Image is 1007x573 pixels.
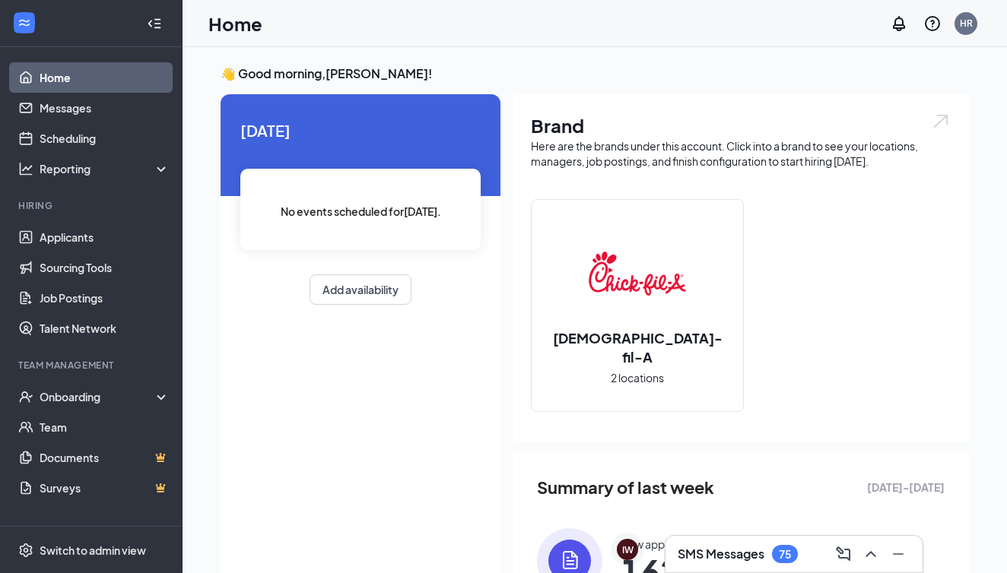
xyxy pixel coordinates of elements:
[17,15,32,30] svg: WorkstreamLogo
[40,222,170,252] a: Applicants
[40,161,170,176] div: Reporting
[40,93,170,123] a: Messages
[40,252,170,283] a: Sourcing Tools
[40,473,170,503] a: SurveysCrown
[208,11,262,36] h1: Home
[18,389,33,404] svg: UserCheck
[960,17,973,30] div: HR
[147,16,162,31] svg: Collapse
[531,138,951,169] div: Here are the brands under this account. Click into a brand to see your locations, managers, job p...
[40,313,170,343] a: Talent Network
[240,119,481,142] span: [DATE]
[40,543,146,558] div: Switch to admin view
[923,14,942,33] svg: QuestionInfo
[40,62,170,93] a: Home
[733,369,1007,573] iframe: Sprig User Feedback Dialog
[611,369,664,386] span: 2 locations
[40,123,170,154] a: Scheduling
[890,14,908,33] svg: Notifications
[931,112,951,130] img: open.6027fd2a22e1237b5b06.svg
[18,161,33,176] svg: Analysis
[678,546,764,562] h3: SMS Messages
[537,474,714,501] span: Summary of last week
[532,328,743,366] h2: [DEMOGRAPHIC_DATA]-fil-A
[621,537,706,552] div: New applications
[18,199,167,212] div: Hiring
[589,225,686,322] img: Chick-fil-A
[18,543,33,558] svg: Settings
[40,412,170,442] a: Team
[221,65,969,82] h3: 👋 Good morning, [PERSON_NAME] !
[40,389,157,404] div: Onboarding
[18,359,167,372] div: Team Management
[40,442,170,473] a: DocumentsCrown
[281,203,441,220] span: No events scheduled for [DATE] .
[622,543,634,556] div: IW
[310,274,411,305] button: Add availability
[40,283,170,313] a: Job Postings
[531,112,951,138] h1: Brand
